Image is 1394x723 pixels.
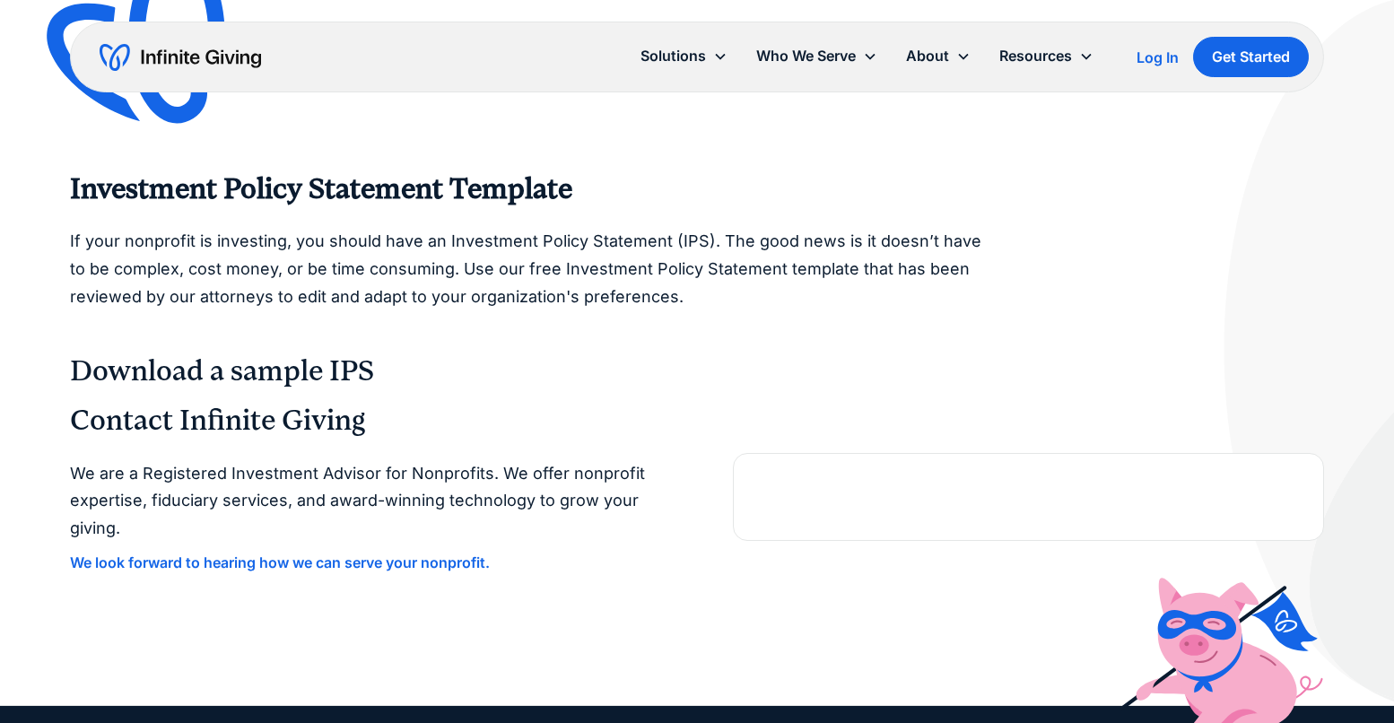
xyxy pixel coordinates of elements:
[1137,47,1179,68] a: Log In
[70,460,661,543] p: We are a Registered Investment Advisor for Nonprofits. We offer nonprofit expertise, fiduciary se...
[70,228,989,310] p: If your nonprofit is investing, you should have an Investment Policy Statement (IPS). The good ne...
[985,37,1108,75] div: Resources
[70,553,490,571] a: We look forward to hearing how we can serve your nonprofit.
[70,172,572,205] strong: Investment Policy Statement Template
[742,37,892,75] div: Who We Serve
[1137,50,1179,65] div: Log In
[906,44,949,68] div: About
[756,44,856,68] div: Who We Serve
[100,43,261,72] a: home
[70,353,1325,389] h3: Download a sample IPS
[640,44,706,68] div: Solutions
[70,404,661,438] h2: Contact Infinite Giving
[892,37,985,75] div: About
[1193,37,1309,77] a: Get Started
[626,37,742,75] div: Solutions
[999,44,1072,68] div: Resources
